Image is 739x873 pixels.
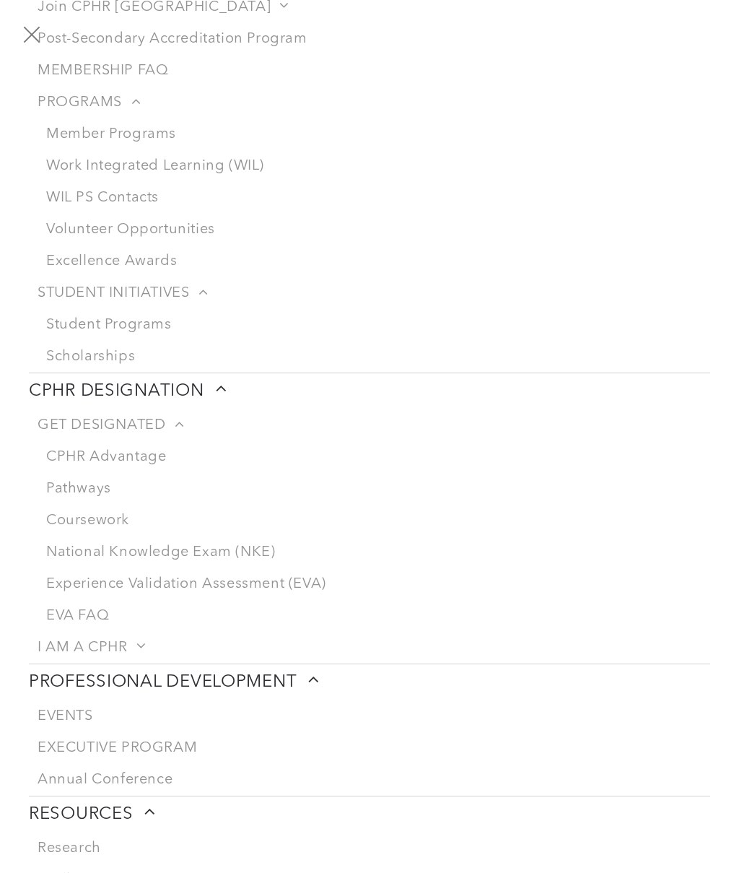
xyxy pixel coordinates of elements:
[38,94,138,111] span: PROGRAMS
[29,700,710,732] a: EVENTS
[13,16,51,53] button: menu
[38,441,710,473] a: CPHR Advantage
[29,804,155,825] span: RESOURCES
[38,505,710,537] a: Coursework
[29,632,710,664] a: I AM A CPHR
[38,840,101,857] span: Research
[38,62,168,79] span: MEMBERSHIP FAQ
[38,537,710,568] a: National Knowledge Exam (NKE)
[38,639,144,656] span: I AM A CPHR
[29,796,710,833] a: RESOURCES
[38,182,710,214] a: WIL PS Contacts
[29,732,710,764] a: EXECUTIVE PROGRAM
[29,764,710,796] a: Annual Conference
[38,309,710,341] a: Student Programs
[29,87,710,118] a: PROGRAMS
[29,409,710,441] a: GET DESIGNATED
[29,672,319,693] span: PROFESSIONAL DEVELOPMENT
[38,341,710,373] a: Scholarships
[29,23,710,55] a: Post-Secondary Accreditation Program
[29,277,710,309] a: STUDENT INITIATIVES
[38,214,710,246] a: Volunteer Opportunities
[38,417,182,434] span: GET DESIGNATED
[38,246,710,277] a: Excellence Awards
[38,285,206,302] span: STUDENT INITIATIVES
[29,373,710,409] a: CPHR DESIGNATION
[29,55,710,87] a: MEMBERSHIP FAQ
[38,30,307,48] span: Post-Secondary Accreditation Program
[38,600,710,632] a: EVA FAQ
[29,664,710,700] a: PROFESSIONAL DEVELOPMENT
[29,381,226,402] span: CPHR DESIGNATION
[38,739,197,757] span: EXECUTIVE PROGRAM
[38,118,710,150] a: Member Programs
[38,708,93,725] span: EVENTS
[29,833,710,864] a: Research
[38,150,710,182] a: Work Integrated Learning (WIL)
[38,771,172,789] span: Annual Conference
[38,473,710,505] a: Pathways
[38,568,710,600] a: Experience Validation Assessment (EVA)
